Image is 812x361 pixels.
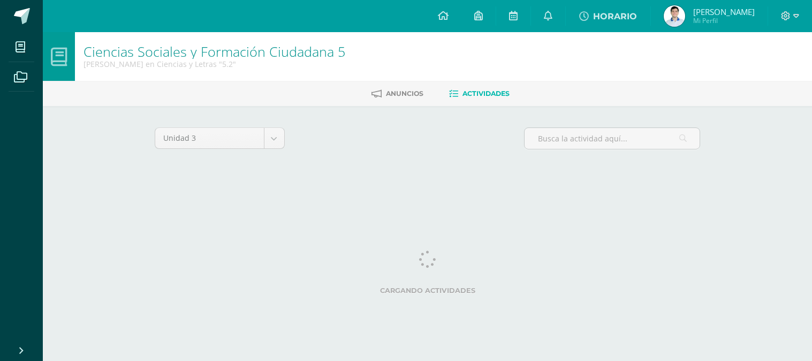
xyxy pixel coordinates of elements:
[386,89,423,97] span: Anuncios
[84,44,345,59] h1: Ciencias Sociales y Formación Ciudadana 5
[155,287,701,295] label: Cargando actividades
[593,11,637,21] span: HORARIO
[693,6,755,17] span: [PERSON_NAME]
[163,128,256,148] span: Unidad 3
[84,42,345,61] a: Ciencias Sociales y Formación Ciudadana 5
[449,85,510,102] a: Actividades
[462,89,510,97] span: Actividades
[371,85,423,102] a: Anuncios
[693,16,755,25] span: Mi Perfil
[84,59,345,69] div: Quinto Bachillerato en Ciencias y Letras '5.2'
[155,128,284,148] a: Unidad 3
[664,5,685,27] img: 84e800f36bd25df1d40c24cbdd4235f4.png
[525,128,700,149] input: Busca la actividad aquí...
